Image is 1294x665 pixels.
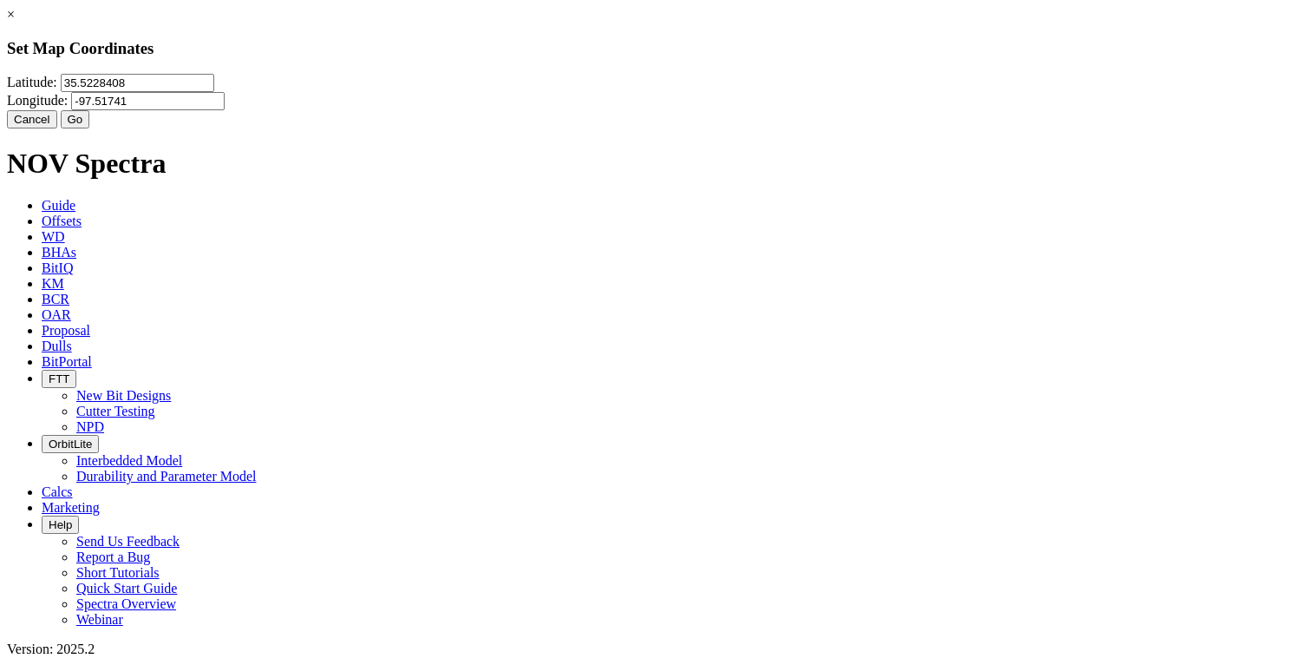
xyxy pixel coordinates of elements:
span: Guide [42,198,75,213]
span: Proposal [42,323,90,338]
span: WD [42,229,65,244]
button: Go [61,110,90,128]
h1: NOV Spectra [7,148,1287,180]
span: Offsets [42,214,82,228]
span: OAR [42,307,71,322]
a: Send Us Feedback [76,534,180,549]
a: Spectra Overview [76,596,176,611]
span: BitPortal [42,354,92,369]
span: Calcs [42,484,73,499]
button: Cancel [7,110,57,128]
span: BitIQ [42,260,73,275]
a: New Bit Designs [76,388,171,403]
span: BCR [42,292,69,306]
a: Quick Start Guide [76,581,177,596]
span: Dulls [42,339,72,353]
a: Webinar [76,612,123,627]
a: Cutter Testing [76,404,155,418]
a: Report a Bug [76,550,150,564]
span: BHAs [42,245,76,260]
span: FTT [49,372,69,385]
span: Help [49,518,72,531]
a: Short Tutorials [76,565,160,580]
h3: Set Map Coordinates [7,39,1287,58]
a: Durability and Parameter Model [76,469,257,484]
a: NPD [76,419,104,434]
label: Latitude: [7,75,57,89]
span: OrbitLite [49,438,92,451]
div: Version: 2025.2 [7,642,1287,657]
a: × [7,7,15,22]
span: Marketing [42,500,100,515]
span: KM [42,276,64,291]
a: Interbedded Model [76,453,182,468]
label: Longitude: [7,93,68,108]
